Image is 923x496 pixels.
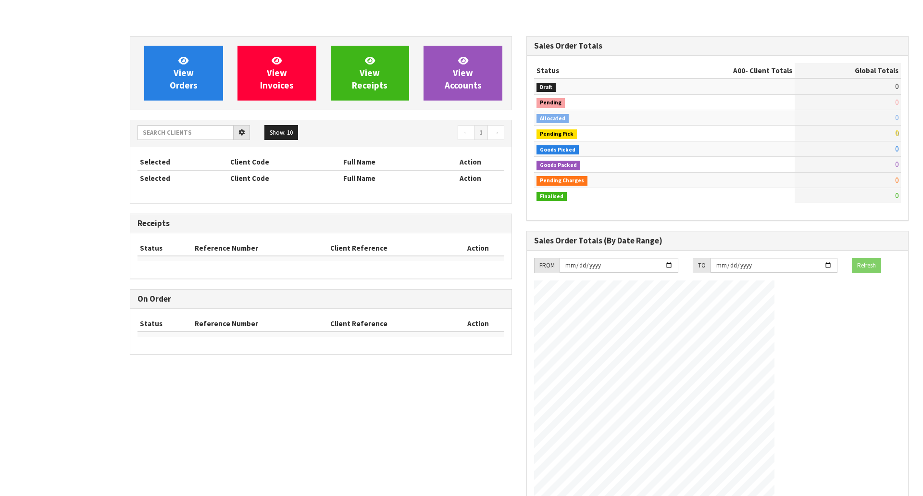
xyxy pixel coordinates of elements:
span: Pending [536,98,565,108]
div: FROM [534,258,560,273]
th: Client Code [228,154,341,170]
span: 0 [895,98,898,107]
th: Global Totals [795,63,901,78]
a: ViewReceipts [331,46,410,101]
th: Client Reference [328,241,451,256]
input: Search clients [137,125,234,140]
h3: Receipts [137,219,504,228]
th: Selected [137,170,228,186]
span: Draft [536,83,556,92]
a: → [487,125,504,140]
a: ← [458,125,474,140]
th: Action [451,316,504,331]
th: Action [451,241,504,256]
span: View Invoices [260,55,294,91]
th: Full Name [341,170,436,186]
span: Goods Packed [536,161,580,170]
span: 0 [895,176,898,185]
th: Status [534,63,655,78]
div: TO [693,258,711,273]
button: Refresh [852,258,881,273]
h3: On Order [137,294,504,304]
th: Action [436,154,504,170]
span: View Accounts [445,55,482,91]
th: Client Code [228,170,341,186]
nav: Page navigation [328,125,504,142]
th: Reference Number [192,316,328,331]
th: Full Name [341,154,436,170]
span: View Receipts [352,55,387,91]
span: Pending Pick [536,129,577,139]
a: ViewInvoices [237,46,316,101]
a: ViewOrders [144,46,223,101]
th: - Client Totals [655,63,795,78]
span: 0 [895,113,898,122]
th: Status [137,316,192,331]
span: 0 [895,160,898,169]
h3: Sales Order Totals [534,41,901,51]
h3: Sales Order Totals (By Date Range) [534,236,901,245]
th: Action [436,170,504,186]
span: Allocated [536,114,569,124]
th: Selected [137,154,228,170]
a: 1 [474,125,488,140]
span: Goods Picked [536,145,579,155]
span: View Orders [170,55,198,91]
button: Show: 10 [264,125,298,140]
span: Finalised [536,192,567,202]
th: Client Reference [328,316,451,331]
th: Status [137,241,192,256]
span: 0 [895,144,898,153]
span: 0 [895,128,898,138]
a: ViewAccounts [424,46,502,101]
span: 0 [895,191,898,200]
th: Reference Number [192,241,328,256]
span: Pending Charges [536,176,587,186]
span: 0 [895,82,898,91]
span: A00 [733,66,745,75]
